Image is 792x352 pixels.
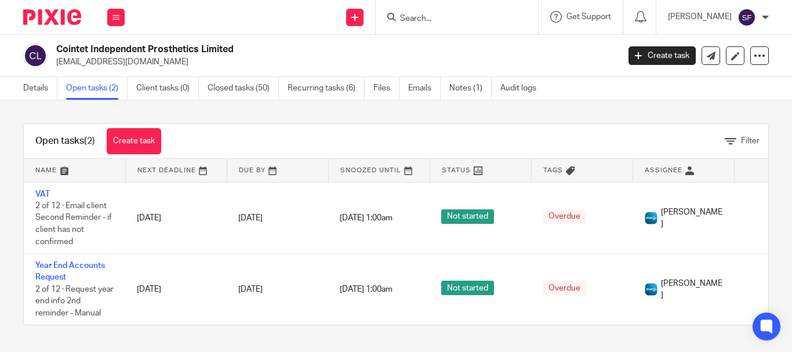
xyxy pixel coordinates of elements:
[566,13,611,21] span: Get Support
[23,43,48,68] img: svg%3E
[84,136,95,146] span: (2)
[56,56,611,68] p: [EMAIL_ADDRESS][DOMAIN_NAME]
[238,285,263,293] span: [DATE]
[340,214,393,222] span: [DATE] 1:00am
[288,77,365,100] a: Recurring tasks (6)
[208,77,279,100] a: Closed tasks (50)
[66,77,128,100] a: Open tasks (2)
[107,128,161,154] a: Create task
[340,285,393,293] span: [DATE] 1:00am
[35,285,114,317] span: 2 of 12 · Request year end info 2nd reminder - Manual
[125,254,227,325] td: [DATE]
[737,8,756,27] img: svg%3E
[35,202,112,246] span: 2 of 12 · Email client Second Reminder - if client has not confirmed
[56,43,500,56] h2: Cointet Independent Prosthetics Limited
[661,206,722,230] span: [PERSON_NAME]
[661,278,722,302] span: [PERSON_NAME]
[35,190,50,198] a: VAT
[23,9,81,25] img: Pixie
[543,281,586,295] span: Overdue
[408,77,441,100] a: Emails
[628,46,696,65] a: Create task
[543,167,563,173] span: Tags
[543,209,586,224] span: Overdue
[441,209,494,224] span: Not started
[500,77,545,100] a: Audit logs
[449,77,492,100] a: Notes (1)
[35,262,105,281] a: Year End Accounts Request
[668,11,732,23] p: [PERSON_NAME]
[35,135,95,147] h1: Open tasks
[136,77,199,100] a: Client tasks (0)
[741,137,760,145] span: Filter
[644,282,658,296] img: Diverso%20logo.png
[399,14,503,24] input: Search
[373,77,399,100] a: Files
[441,281,494,295] span: Not started
[125,182,227,254] td: [DATE]
[340,167,401,173] span: Snoozed Until
[238,214,263,222] span: [DATE]
[442,167,471,173] span: Status
[23,77,57,100] a: Details
[644,211,658,225] img: Diverso%20logo.png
